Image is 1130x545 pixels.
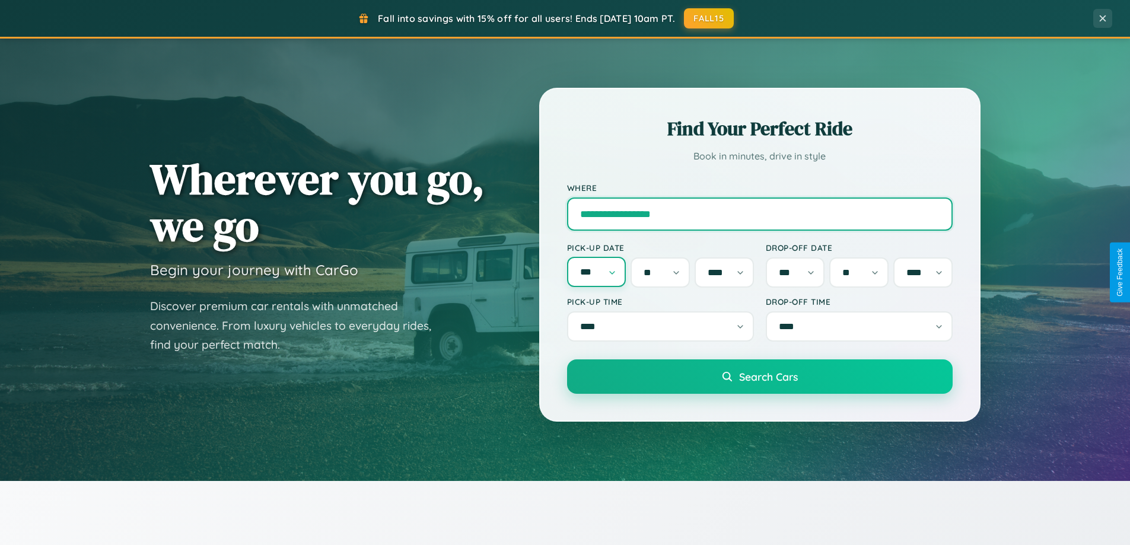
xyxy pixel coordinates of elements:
[150,155,485,249] h1: Wherever you go, we go
[739,370,798,383] span: Search Cars
[766,297,953,307] label: Drop-off Time
[378,12,675,24] span: Fall into savings with 15% off for all users! Ends [DATE] 10am PT.
[766,243,953,253] label: Drop-off Date
[1116,248,1124,297] div: Give Feedback
[684,8,734,28] button: FALL15
[567,148,953,165] p: Book in minutes, drive in style
[150,297,447,355] p: Discover premium car rentals with unmatched convenience. From luxury vehicles to everyday rides, ...
[567,116,953,142] h2: Find Your Perfect Ride
[150,261,358,279] h3: Begin your journey with CarGo
[567,297,754,307] label: Pick-up Time
[567,183,953,193] label: Where
[567,359,953,394] button: Search Cars
[567,243,754,253] label: Pick-up Date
